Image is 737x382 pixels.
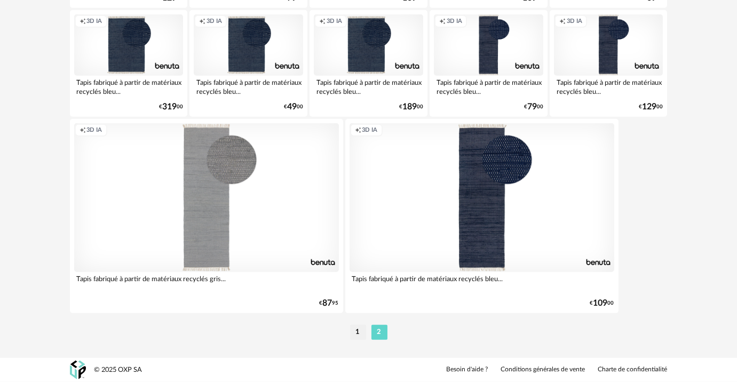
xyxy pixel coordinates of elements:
[194,76,303,97] div: Tapis fabriqué à partir de matériaux recyclés bleu...
[362,126,378,134] span: 3D IA
[74,272,339,293] div: Tapis fabriqué à partir de matériaux recyclés gris...
[314,76,423,97] div: Tapis fabriqué à partir de matériaux recyclés bleu...
[350,325,366,340] li: 1
[527,104,537,110] span: 79
[345,119,619,313] a: Creation icon 3D IA Tapis fabriqué à partir de matériaux recyclés bleu... €10900
[159,104,183,110] div: € 00
[323,300,332,307] span: 87
[642,104,656,110] span: 129
[80,126,86,134] span: Creation icon
[371,325,387,340] li: 2
[319,18,326,26] span: Creation icon
[524,104,543,110] div: € 00
[439,18,446,26] span: Creation icon
[70,119,343,313] a: Creation icon 3D IA Tapis fabriqué à partir de matériaux recyclés gris... €8795
[447,18,462,26] span: 3D IA
[355,126,361,134] span: Creation icon
[199,18,205,26] span: Creation icon
[287,104,297,110] span: 49
[70,361,86,379] img: OXP
[550,10,668,117] a: Creation icon 3D IA Tapis fabriqué à partir de matériaux recyclés bleu... €12900
[567,18,582,26] span: 3D IA
[554,76,663,97] div: Tapis fabriqué à partir de matériaux recyclés bleu...
[87,18,102,26] span: 3D IA
[590,300,614,307] div: € 00
[94,365,142,375] div: © 2025 OXP SA
[598,365,668,374] a: Charte de confidentialité
[189,10,307,117] a: Creation icon 3D IA Tapis fabriqué à partir de matériaux recyclés bleu... €4900
[310,10,427,117] a: Creation icon 3D IA Tapis fabriqué à partir de matériaux recyclés bleu... €18900
[402,104,417,110] span: 189
[639,104,663,110] div: € 00
[593,300,608,307] span: 109
[501,365,585,374] a: Conditions générales de vente
[87,126,102,134] span: 3D IA
[327,18,342,26] span: 3D IA
[74,76,184,97] div: Tapis fabriqué à partir de matériaux recyclés bleu...
[284,104,303,110] div: € 00
[430,10,548,117] a: Creation icon 3D IA Tapis fabriqué à partir de matériaux recyclés bleu... €7900
[447,365,488,374] a: Besoin d'aide ?
[434,76,543,97] div: Tapis fabriqué à partir de matériaux recyclés bleu...
[350,272,614,293] div: Tapis fabriqué à partir de matériaux recyclés bleu...
[70,10,188,117] a: Creation icon 3D IA Tapis fabriqué à partir de matériaux recyclés bleu... €31900
[80,18,86,26] span: Creation icon
[207,18,222,26] span: 3D IA
[162,104,177,110] span: 319
[320,300,339,307] div: € 95
[399,104,423,110] div: € 00
[559,18,566,26] span: Creation icon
